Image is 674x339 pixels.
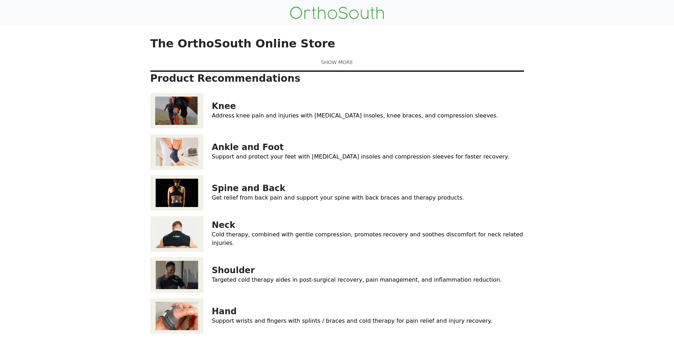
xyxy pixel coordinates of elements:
a: Get relief from back pain and support your spine with back braces and therapy products. [212,194,464,201]
a: Shoulder [212,265,255,275]
a: Neck [212,220,236,230]
a: Ankle and Foot [212,142,284,152]
a: Address knee pain and injuries with [MEDICAL_DATA] insoles, knee braces, and compression sleeves. [212,112,498,119]
a: Cold therapy, combined with gentle compression, promotes recovery and soothes discomfort for neck... [212,231,523,246]
img: OrthoSouth [290,7,384,19]
a: Spine and Back [212,183,286,193]
img: Knee [150,93,203,128]
p: The OrthoSouth Online Store [150,37,524,50]
a: Targeted cold therapy aides in post-surgical recovery, pain management, and inflammation reduction. [212,276,502,283]
a: Knee [212,101,236,111]
img: Neck [150,216,203,252]
p: Product Recommendations [150,73,524,85]
a: Hand [212,306,237,316]
img: Spine and Back [150,175,203,211]
a: Support and protect your feet with [MEDICAL_DATA] insoles and compression sleeves for faster reco... [212,153,509,160]
a: Support wrists and fingers with splints / braces and cold therapy for pain relief and injury reco... [212,317,492,324]
img: Hand [150,298,203,334]
img: Shoulder [150,257,203,293]
img: Ankle and Foot [150,134,203,169]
